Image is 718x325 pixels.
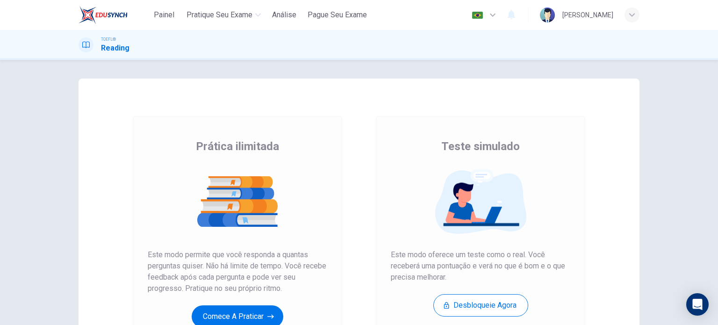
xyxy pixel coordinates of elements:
button: Análise [268,7,300,23]
span: Pratique seu exame [187,9,252,21]
span: TOEFL® [101,36,116,43]
div: [PERSON_NAME] [562,9,613,21]
button: Painel [149,7,179,23]
span: Análise [272,9,296,21]
h1: Reading [101,43,129,54]
span: Pague Seu Exame [308,9,367,21]
span: Este modo permite que você responda a quantas perguntas quiser. Não há limite de tempo. Você rece... [148,249,327,294]
span: Painel [154,9,174,21]
span: Este modo oferece um teste como o real. Você receberá uma pontuação e verá no que é bom e o que p... [391,249,570,283]
button: Pague Seu Exame [304,7,371,23]
a: EduSynch logo [79,6,149,24]
img: Profile picture [540,7,555,22]
img: pt [472,12,483,19]
div: Open Intercom Messenger [686,293,709,316]
button: Pratique seu exame [183,7,265,23]
button: Desbloqueie agora [433,294,528,317]
img: EduSynch logo [79,6,128,24]
span: Teste simulado [441,139,520,154]
span: Prática ilimitada [196,139,279,154]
